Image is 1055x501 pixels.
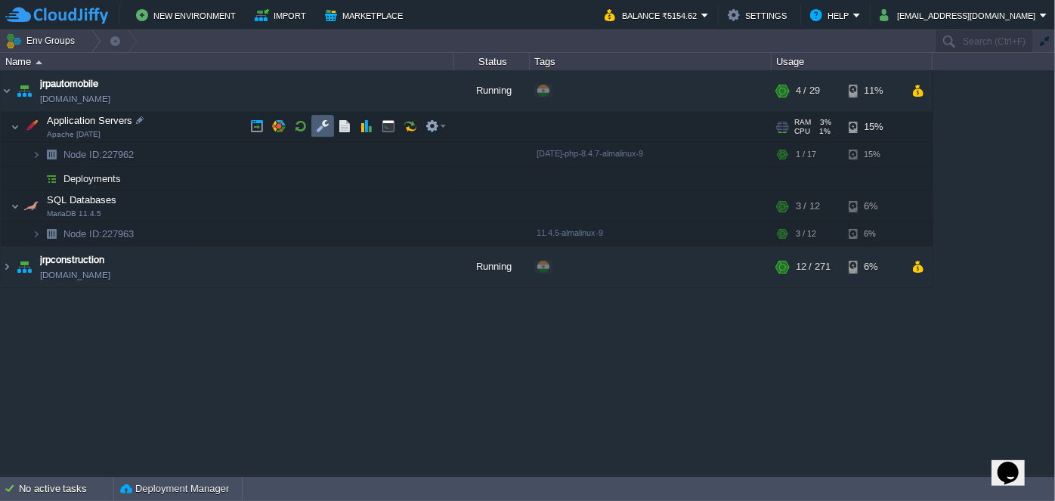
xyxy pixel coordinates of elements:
div: 6% [849,191,898,221]
button: New Environment [136,6,240,24]
span: SQL Databases [45,193,119,206]
a: [DOMAIN_NAME] [40,268,110,283]
span: RAM [794,118,811,127]
img: AMDAwAAAACH5BAEAAAAALAAAAAABAAEAAAICRAEAOw== [41,222,62,246]
img: AMDAwAAAACH5BAEAAAAALAAAAAABAAEAAAICRAEAOw== [41,167,62,190]
span: 227962 [62,148,136,161]
span: MariaDB 11.4.5 [47,209,101,218]
button: Env Groups [5,30,80,51]
span: 3% [817,118,832,127]
img: CloudJiffy [5,6,108,25]
button: Deployment Manager [120,481,229,496]
div: 3 / 12 [796,222,816,246]
div: 11% [849,70,898,111]
span: 227963 [62,227,136,240]
div: 4 / 29 [796,70,820,111]
span: Node ID: [63,228,102,240]
div: Name [2,53,453,70]
button: Marketplace [325,6,407,24]
div: 6% [849,246,898,287]
button: Import [255,6,311,24]
span: [DATE]-php-8.4.7-almalinux-9 [537,149,644,158]
div: Running [454,70,530,111]
a: [DOMAIN_NAME] [40,91,110,107]
a: SQL DatabasesMariaDB 11.4.5 [45,194,119,206]
span: 1% [816,127,831,136]
a: Node ID:227962 [62,148,136,161]
div: Tags [531,53,771,70]
span: Apache [DATE] [47,130,101,139]
div: 12 / 271 [796,246,831,287]
div: Status [455,53,529,70]
button: Balance ₹5154.62 [605,6,701,24]
div: 1 / 17 [796,143,816,166]
div: 3 / 12 [796,191,820,221]
img: AMDAwAAAACH5BAEAAAAALAAAAAABAAEAAAICRAEAOw== [41,143,62,166]
span: 11.4.5-almalinux-9 [537,228,603,237]
a: jrpconstruction [40,252,104,268]
div: 15% [849,112,898,142]
img: AMDAwAAAACH5BAEAAAAALAAAAAABAAEAAAICRAEAOw== [32,167,41,190]
img: AMDAwAAAACH5BAEAAAAALAAAAAABAAEAAAICRAEAOw== [20,191,42,221]
img: AMDAwAAAACH5BAEAAAAALAAAAAABAAEAAAICRAEAOw== [32,143,41,166]
img: AMDAwAAAACH5BAEAAAAALAAAAAABAAEAAAICRAEAOw== [36,60,42,64]
a: Node ID:227963 [62,227,136,240]
img: AMDAwAAAACH5BAEAAAAALAAAAAABAAEAAAICRAEAOw== [11,191,20,221]
div: 15% [849,143,898,166]
a: jrpautomobile [40,76,98,91]
a: Application ServersApache [DATE] [45,115,135,126]
a: Deployments [62,172,123,185]
div: Usage [772,53,932,70]
button: Help [810,6,853,24]
img: AMDAwAAAACH5BAEAAAAALAAAAAABAAEAAAICRAEAOw== [11,112,20,142]
img: AMDAwAAAACH5BAEAAAAALAAAAAABAAEAAAICRAEAOw== [20,112,42,142]
span: CPU [794,127,810,136]
img: AMDAwAAAACH5BAEAAAAALAAAAAABAAEAAAICRAEAOw== [14,246,35,287]
span: Node ID: [63,149,102,160]
img: AMDAwAAAACH5BAEAAAAALAAAAAABAAEAAAICRAEAOw== [14,70,35,111]
img: AMDAwAAAACH5BAEAAAAALAAAAAABAAEAAAICRAEAOw== [1,70,13,111]
span: Application Servers [45,114,135,127]
button: Settings [728,6,791,24]
img: AMDAwAAAACH5BAEAAAAALAAAAAABAAEAAAICRAEAOw== [32,222,41,246]
img: AMDAwAAAACH5BAEAAAAALAAAAAABAAEAAAICRAEAOw== [1,246,13,287]
iframe: chat widget [992,441,1040,486]
div: No active tasks [19,477,113,501]
button: [EMAIL_ADDRESS][DOMAIN_NAME] [880,6,1040,24]
div: 6% [849,222,898,246]
div: Running [454,246,530,287]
